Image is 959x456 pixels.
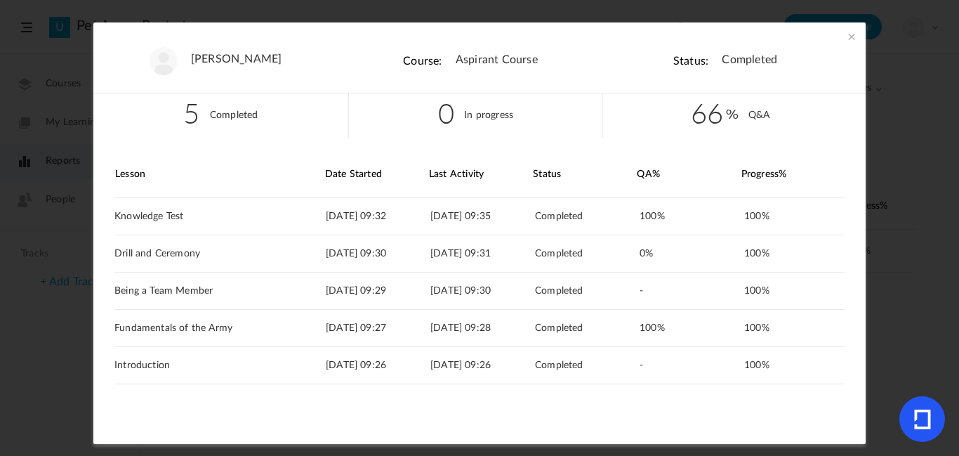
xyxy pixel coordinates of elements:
[326,198,429,235] div: [DATE] 09:32
[456,53,538,67] span: Aspirant Course
[114,285,213,297] span: Being a Team Member
[744,315,833,341] div: 100%
[637,152,740,197] div: QA%
[640,310,743,346] div: 100%
[429,152,532,197] div: Last Activity
[191,53,282,66] a: [PERSON_NAME]
[722,53,777,67] span: Completed
[748,110,770,120] cite: Q&A
[535,347,638,384] div: Completed
[640,235,743,272] div: 0%
[640,198,743,235] div: 100%
[640,273,743,309] div: -
[464,110,513,120] cite: In progress
[430,235,534,272] div: [DATE] 09:31
[691,92,739,132] span: 66
[430,273,534,309] div: [DATE] 09:30
[430,198,534,235] div: [DATE] 09:35
[430,310,534,346] div: [DATE] 09:28
[114,211,183,223] span: Knowledge Test
[673,56,708,67] cite: Status:
[744,241,833,266] div: 100%
[326,347,429,384] div: [DATE] 09:26
[114,360,170,372] span: Introduction
[325,152,428,197] div: Date Started
[114,323,232,334] span: Fundamentals of the Army
[326,310,429,346] div: [DATE] 09:27
[150,47,178,75] img: user-image.png
[403,56,442,67] cite: Course:
[741,152,845,197] div: Progress%
[535,198,638,235] div: Completed
[210,110,258,120] cite: Completed
[640,347,743,384] div: -
[535,273,638,309] div: Completed
[535,310,638,346] div: Completed
[326,273,429,309] div: [DATE] 09:29
[744,204,833,229] div: 100%
[535,235,638,272] div: Completed
[326,235,429,272] div: [DATE] 09:30
[744,353,833,378] div: 100%
[183,92,199,132] span: 5
[115,152,324,197] div: Lesson
[430,347,534,384] div: [DATE] 09:26
[438,92,454,132] span: 0
[114,248,200,260] span: Drill and Ceremony
[744,278,833,304] div: 100%
[533,152,636,197] div: Status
